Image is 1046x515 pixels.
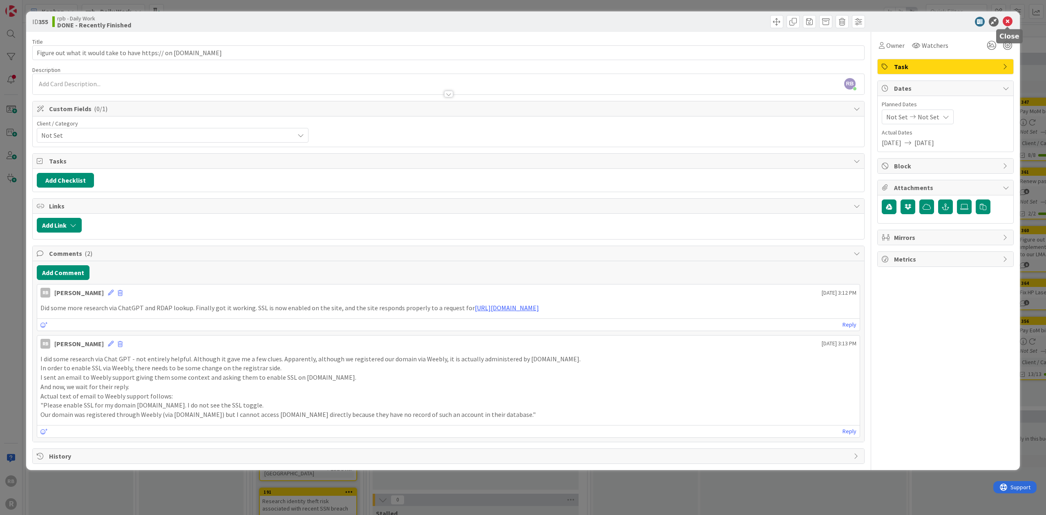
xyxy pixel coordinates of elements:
span: Custom Fields [49,104,849,114]
h5: Close [999,32,1019,40]
span: RB [844,78,856,90]
span: Not Set [41,130,290,141]
div: RB [40,288,50,298]
span: ( 2 ) [85,249,92,257]
div: RB [40,339,50,349]
b: 355 [38,18,48,26]
span: Task [894,62,999,72]
label: Title [32,38,43,45]
a: Reply [843,426,856,437]
button: Add Checklist [37,173,94,188]
p: "Please enable SSL for my domain [DOMAIN_NAME]. I do not see the SSL toggle. [40,401,856,410]
span: Mirrors [894,233,999,242]
p: I sent an email to Weebly support giving them some context and asking them to enable SSL on [DOMA... [40,373,856,382]
span: [DATE] [882,138,901,148]
p: In order to enable SSL via Weebly, there needs to be some change on the registrar side. [40,363,856,373]
button: Add Comment [37,265,89,280]
span: Block [894,161,999,171]
span: Watchers [922,40,948,50]
a: Reply [843,320,856,330]
div: Client / Category [37,121,308,126]
span: History [49,451,849,461]
span: Actual Dates [882,128,1009,137]
span: Metrics [894,254,999,264]
span: Links [49,201,849,211]
p: I did some research via Chat GPT - not entirely helpful. Although it gave me a few clues. Apparen... [40,354,856,364]
span: Attachments [894,183,999,193]
button: Add Link [37,218,82,233]
b: DONE - Recently Finished [57,22,131,28]
p: Our domain was registered through Weebly (via [DOMAIN_NAME]) but I cannot access [DOMAIN_NAME] di... [40,410,856,419]
span: Tasks [49,156,849,166]
span: Not Set [918,112,939,122]
span: Description [32,66,60,74]
span: Owner [886,40,905,50]
input: type card name here... [32,45,865,60]
span: Not Set [886,112,908,122]
span: Dates [894,83,999,93]
a: [URL][DOMAIN_NAME] [475,304,539,312]
div: [PERSON_NAME] [54,339,104,349]
span: rpb - Daily Work [57,15,131,22]
span: Comments [49,249,849,258]
p: Actual text of email to Weebly support follows: [40,392,856,401]
span: Support [17,1,37,11]
div: [PERSON_NAME] [54,288,104,298]
span: ID [32,17,48,27]
span: ( 0/1 ) [94,105,107,113]
p: And now, we wait for their reply. [40,382,856,392]
span: Planned Dates [882,100,1009,109]
span: [DATE] [914,138,934,148]
p: Did some more research via ChatGPT and RDAP lookup. Finally got it working. SSL is now enabled on... [40,303,856,313]
span: [DATE] 3:12 PM [822,289,856,297]
span: [DATE] 3:13 PM [822,339,856,348]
